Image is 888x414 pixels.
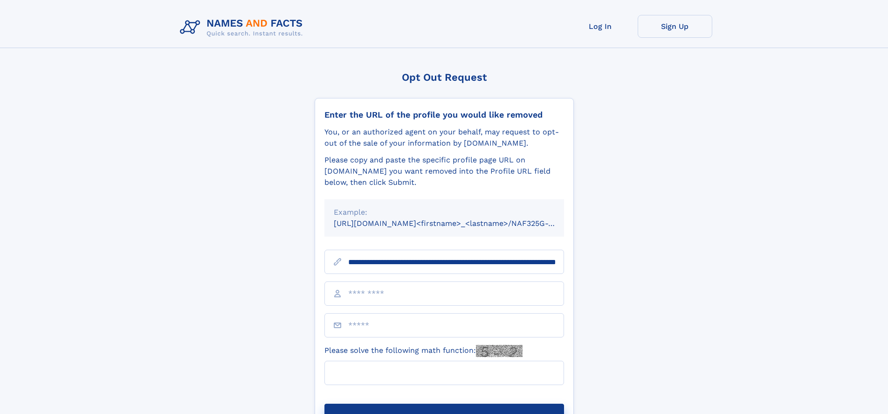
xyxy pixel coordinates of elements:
[324,154,564,188] div: Please copy and paste the specific profile page URL on [DOMAIN_NAME] you want removed into the Pr...
[334,219,582,228] small: [URL][DOMAIN_NAME]<firstname>_<lastname>/NAF325G-xxxxxxxx
[334,207,555,218] div: Example:
[176,15,310,40] img: Logo Names and Facts
[638,15,712,38] a: Sign Up
[324,126,564,149] div: You, or an authorized agent on your behalf, may request to opt-out of the sale of your informatio...
[324,110,564,120] div: Enter the URL of the profile you would like removed
[315,71,574,83] div: Opt Out Request
[324,345,523,357] label: Please solve the following math function:
[563,15,638,38] a: Log In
